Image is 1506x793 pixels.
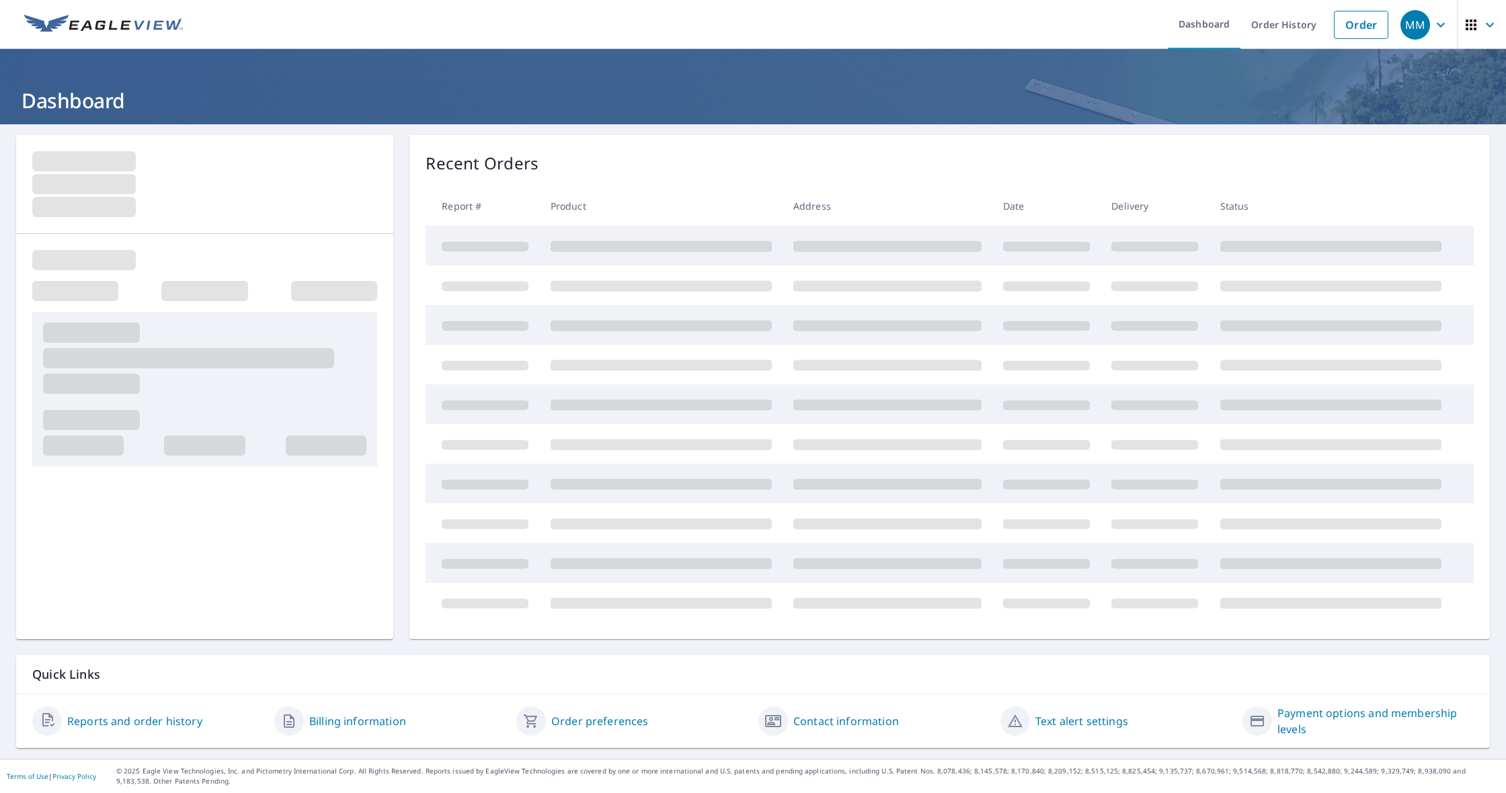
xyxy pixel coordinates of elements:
a: Reports and order history [67,713,202,729]
h1: Dashboard [16,87,1490,114]
p: Quick Links [32,666,1474,683]
a: Text alert settings [1035,713,1128,729]
img: EV Logo [24,15,183,35]
a: Terms of Use [7,771,48,781]
a: Order preferences [551,713,649,729]
a: Privacy Policy [52,771,96,781]
th: Delivery [1101,186,1209,226]
a: Contact information [793,713,899,729]
a: Order [1334,11,1388,39]
p: Recent Orders [426,151,539,175]
a: Payment options and membership levels [1277,705,1474,737]
th: Report # [426,186,539,226]
th: Product [540,186,783,226]
th: Date [992,186,1101,226]
p: © 2025 Eagle View Technologies, Inc. and Pictometry International Corp. All Rights Reserved. Repo... [116,766,1499,786]
th: Status [1210,186,1452,226]
div: MM [1400,10,1430,40]
p: | [7,772,96,780]
th: Address [783,186,992,226]
a: Billing information [309,713,406,729]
